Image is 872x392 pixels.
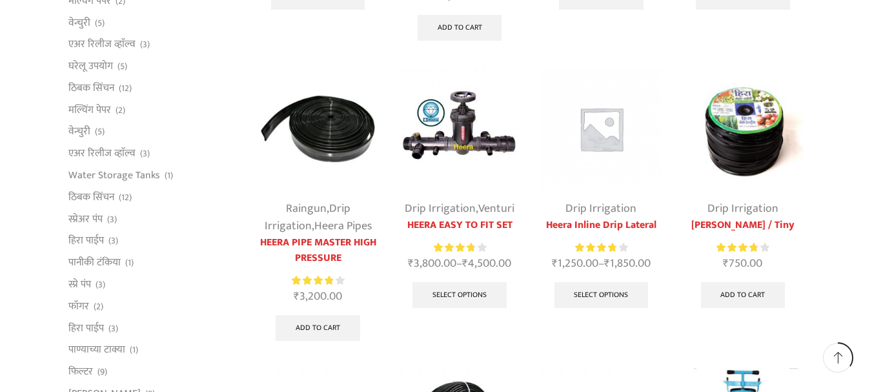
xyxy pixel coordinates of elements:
a: एअर रिलीज व्हाॅल्व [68,143,136,165]
a: ठिबक सिंचन [68,77,114,99]
span: (9) [97,366,107,378]
a: घरेलू उपयोग [68,56,113,77]
span: ₹ [604,254,610,273]
span: (12) [119,191,132,204]
a: Heera Pipes [314,216,372,236]
span: (5) [117,60,127,73]
span: (2) [116,104,125,117]
a: Venturi [478,199,514,218]
span: (3) [108,234,118,247]
div: Rated 3.83 out of 5 [434,241,486,254]
a: फिल्टर [68,361,93,383]
a: एअर रिलीज व्हाॅल्व [68,34,136,56]
a: Drip Irrigation [265,199,350,236]
a: ठिबक सिंचन [68,186,114,208]
a: [PERSON_NAME] / Tiny [682,218,804,233]
span: (1) [165,169,173,182]
img: Tiny Drip Lateral [682,68,804,190]
div: , [398,200,520,218]
img: Placeholder [540,68,662,190]
bdi: 1,850.00 [604,254,651,273]
a: Add to cart: “HEERA PIPE MASTER HIGH PRESSURE” [276,315,360,341]
a: Select options for “Heera Inline Drip Lateral” [554,282,649,308]
div: Rated 3.81 out of 5 [575,241,627,254]
a: Drip Irrigation [565,199,636,218]
span: (5) [95,17,105,30]
img: Heera Flex Pipe [257,68,379,190]
span: Rated out of 5 [434,241,474,254]
a: हिरा पाईप [68,230,104,252]
a: Raingun [286,199,327,218]
span: (1) [125,256,134,269]
span: Rated out of 5 [292,274,332,287]
span: (3) [108,322,118,335]
bdi: 1,250.00 [552,254,598,273]
span: (1) [130,344,138,356]
div: , , [257,200,379,235]
span: (3) [107,213,117,226]
span: ₹ [408,254,414,273]
span: ₹ [723,254,729,273]
span: (2) [94,300,103,313]
a: वेन्चुरी [68,121,90,143]
bdi: 3,800.00 [408,254,456,273]
span: ₹ [552,254,558,273]
span: (3) [140,147,150,160]
span: (3) [140,38,150,51]
a: Drip Irrigation [707,199,778,218]
span: (3) [96,278,105,291]
a: फॉगर [68,295,89,317]
span: Rated out of 5 [716,241,756,254]
a: पानीकी टंकिया [68,252,121,274]
a: Add to cart: “Heera Flat Inline Drip Package For 1 Acre (Package of 10500)” [418,15,502,41]
span: ₹ [294,287,299,306]
a: HEERA EASY TO FIT SET [398,218,520,233]
span: (12) [119,82,132,95]
span: (5) [95,125,105,138]
bdi: 3,200.00 [294,287,342,306]
a: Add to cart: “Heera Nano / Tiny” [701,282,786,308]
bdi: 750.00 [723,254,762,273]
a: स्प्रेअर पंप [68,208,103,230]
a: मल्चिंग पेपर [68,99,111,121]
a: Select options for “HEERA EASY TO FIT SET” [412,282,507,308]
a: HEERA PIPE MASTER HIGH PRESSURE [257,235,379,266]
bdi: 4,500.00 [462,254,511,273]
a: हिरा पाईप [68,317,104,339]
a: Drip Irrigation [405,199,476,218]
span: ₹ [462,254,468,273]
a: पाण्याच्या टाक्या [68,339,125,361]
span: Rated out of 5 [575,241,615,254]
a: स्प्रे पंप [68,273,91,295]
span: – [540,255,662,273]
a: Water Storage Tanks [68,165,160,187]
span: – [398,255,520,273]
div: Rated 3.86 out of 5 [292,274,344,287]
a: वेन्चुरी [68,12,90,34]
a: Heera Inline Drip Lateral [540,218,662,233]
div: Rated 3.80 out of 5 [716,241,769,254]
img: Heera Easy To Fit Set [398,68,520,190]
